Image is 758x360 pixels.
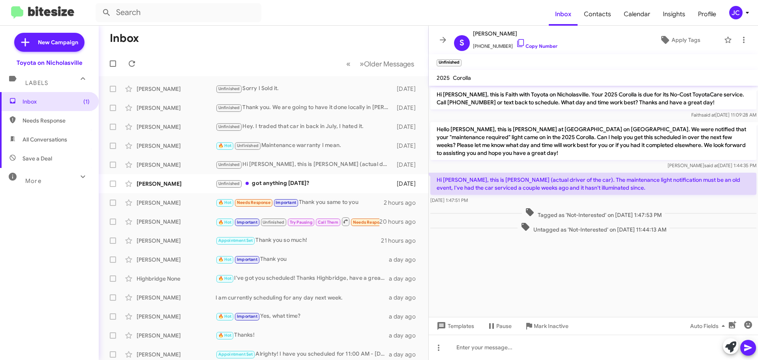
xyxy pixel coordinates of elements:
button: Pause [480,319,518,333]
a: Calendar [617,3,657,26]
div: Inbound Call [216,217,379,226]
a: New Campaign [14,33,84,52]
div: [PERSON_NAME] [137,85,216,93]
div: Thank you so much! [216,236,381,245]
span: Try Pausing [290,220,313,225]
div: JC [729,6,743,19]
span: Unfinished [218,86,240,91]
div: Hi [PERSON_NAME], this is [PERSON_NAME] (actual driver of the car). The maintenance light notific... [216,160,393,169]
span: Unfinished [218,124,240,129]
h1: Inbox [110,32,139,45]
div: a day ago [389,275,422,283]
div: 21 hours ago [381,237,422,245]
button: Previous [341,56,355,72]
span: Inbox [549,3,578,26]
div: Thank you same to you [216,198,384,207]
span: Important [237,257,257,262]
span: Unfinished [218,105,240,110]
span: [PERSON_NAME] [473,29,557,38]
a: Copy Number [516,43,557,49]
span: (1) [83,98,90,106]
span: 🔥 Hot [218,314,232,319]
div: [DATE] [393,85,422,93]
span: Pause [496,319,512,333]
span: Corolla [453,74,471,81]
div: [PERSON_NAME] [137,218,216,226]
button: Auto Fields [684,319,734,333]
span: Untagged as 'Not-Interested' on [DATE] 11:44:13 AM [518,222,670,234]
div: a day ago [389,332,422,339]
span: Unfinished [218,181,240,186]
div: Thank you. We are going to have it done locally in [PERSON_NAME] [216,103,393,112]
span: « [346,59,351,69]
div: 20 hours ago [379,218,422,226]
div: a day ago [389,294,422,302]
div: [DATE] [393,161,422,169]
a: Contacts [578,3,617,26]
span: » [360,59,364,69]
div: Alrighty! I have you scheduled for 11:00 AM - [DATE]. Let me know if you need anything else, and ... [216,350,389,359]
div: [DATE] [393,180,422,188]
div: Yes, what time? [216,312,389,321]
span: [DATE] 1:47:51 PM [430,197,468,203]
span: Save a Deal [23,155,52,162]
span: Call Them [318,220,338,225]
div: got anything [DATE]? [216,179,393,188]
small: Unfinished [437,59,462,66]
span: Auto Fields [690,319,728,333]
span: said at [702,112,715,118]
span: [PERSON_NAME] [DATE] 1:44:35 PM [668,162,756,168]
button: Mark Inactive [518,319,575,333]
span: Unfinished [263,220,284,225]
span: New Campaign [38,38,78,46]
div: [PERSON_NAME] [137,256,216,264]
span: Faith [DATE] 11:09:28 AM [691,112,756,118]
div: a day ago [389,351,422,358]
span: Apply Tags [672,33,700,47]
span: 🔥 Hot [218,333,232,338]
span: Mark Inactive [534,319,568,333]
p: Hi [PERSON_NAME], this is Faith with Toyota on Nicholasville. Your 2025 Corolla is due for its No... [430,87,756,109]
button: Templates [429,319,480,333]
span: Important [237,314,257,319]
div: Sorry I Sold it. [216,84,393,93]
span: 🔥 Hot [218,200,232,205]
span: All Conversations [23,136,67,143]
div: [PERSON_NAME] [137,161,216,169]
span: 🔥 Hot [218,257,232,262]
span: 🔥 Hot [218,220,232,225]
span: Templates [435,319,474,333]
span: Inbox [23,98,90,106]
div: Thanks! [216,331,389,340]
div: Highbridge None [137,275,216,283]
div: [DATE] [393,142,422,150]
span: Appointment Set [218,238,253,243]
span: Important [237,220,257,225]
span: Insights [657,3,692,26]
div: 2 hours ago [384,199,422,207]
span: Appointment Set [218,352,253,357]
a: Profile [692,3,722,26]
span: Important [276,200,296,205]
div: [PERSON_NAME] [137,123,216,131]
div: [PERSON_NAME] [137,199,216,207]
button: Apply Tags [639,33,720,47]
span: Unfinished [237,143,259,148]
div: a day ago [389,256,422,264]
p: Hello [PERSON_NAME], this is [PERSON_NAME] at [GEOGRAPHIC_DATA] on [GEOGRAPHIC_DATA]. We were not... [430,122,756,160]
span: Needs Response [237,200,270,205]
div: Toyota on Nicholasville [17,59,83,67]
div: Maintenance warranty I mean. [216,141,393,150]
input: Search [96,3,261,22]
span: S [460,37,464,49]
div: Thank you [216,255,389,264]
div: I am currently scheduling for any day next week. [216,294,389,302]
div: a day ago [389,313,422,320]
span: Needs Response [23,117,90,124]
div: [PERSON_NAME] [137,351,216,358]
button: JC [722,6,749,19]
span: said at [704,162,718,168]
span: Older Messages [364,60,414,68]
div: [DATE] [393,123,422,131]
